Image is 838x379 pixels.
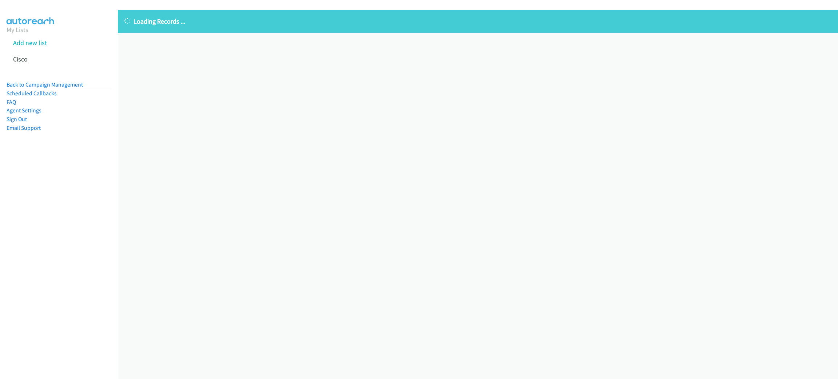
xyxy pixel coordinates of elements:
[7,99,16,105] a: FAQ
[7,90,57,97] a: Scheduled Callbacks
[7,25,28,34] a: My Lists
[7,107,41,114] a: Agent Settings
[7,124,41,131] a: Email Support
[124,16,831,26] p: Loading Records ...
[7,116,27,123] a: Sign Out
[13,55,28,63] a: Cisco
[13,39,47,47] a: Add new list
[7,81,83,88] a: Back to Campaign Management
